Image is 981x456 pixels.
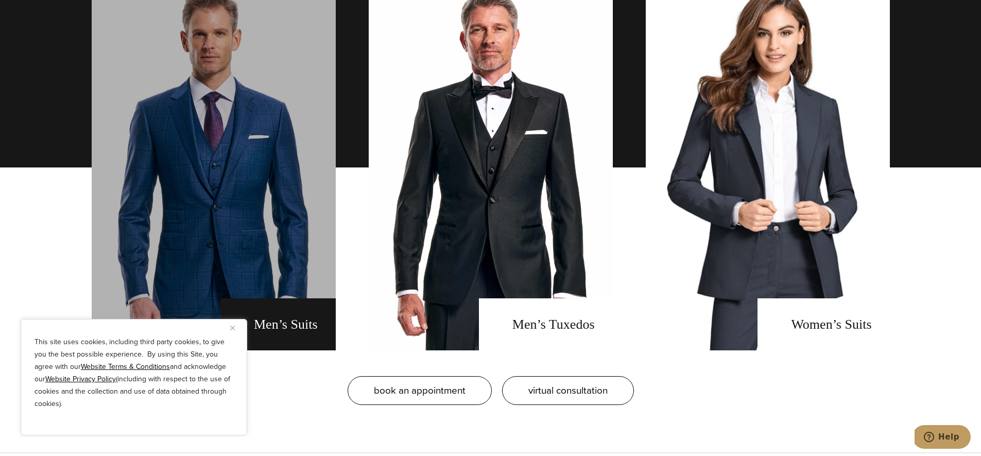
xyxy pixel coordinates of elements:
[915,425,971,451] iframe: Opens a widget where you can chat to one of our agents
[35,336,233,410] p: This site uses cookies, including third party cookies, to give you the best possible experience. ...
[374,383,466,398] span: book an appointment
[502,376,634,405] a: virtual consultation
[45,374,116,384] a: Website Privacy Policy
[81,361,170,372] a: Website Terms & Conditions
[528,383,608,398] span: virtual consultation
[230,322,243,334] button: Close
[348,376,492,405] a: book an appointment
[230,326,235,330] img: Close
